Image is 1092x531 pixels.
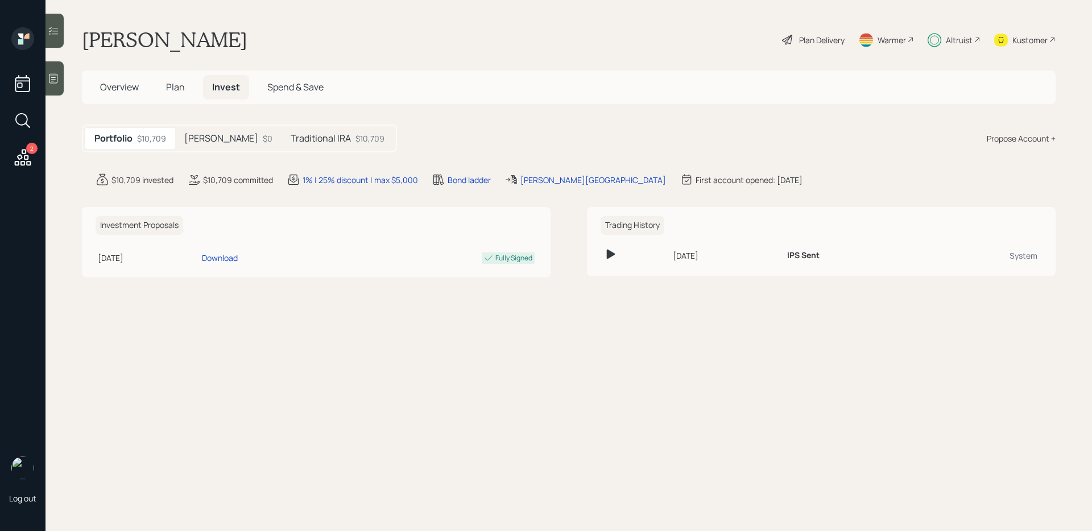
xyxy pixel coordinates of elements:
div: Altruist [946,34,973,46]
span: Spend & Save [267,81,324,93]
h6: IPS Sent [787,251,820,260]
span: Invest [212,81,240,93]
div: Fully Signed [495,253,532,263]
div: Download [202,252,238,264]
div: $10,709 invested [111,174,173,186]
h5: Traditional IRA [291,133,351,144]
div: $10,709 [355,132,384,144]
div: Warmer [878,34,906,46]
h6: Investment Proposals [96,216,183,235]
div: Plan Delivery [799,34,845,46]
div: System [924,250,1037,262]
div: Propose Account + [987,132,1056,144]
div: $10,709 committed [203,174,273,186]
h5: Portfolio [94,133,133,144]
img: sami-boghos-headshot.png [11,457,34,479]
div: $10,709 [137,132,166,144]
div: [PERSON_NAME][GEOGRAPHIC_DATA] [520,174,666,186]
h5: [PERSON_NAME] [184,133,258,144]
div: 2 [26,143,38,154]
span: Overview [100,81,139,93]
div: Kustomer [1012,34,1048,46]
div: First account opened: [DATE] [696,174,803,186]
div: Bond ladder [448,174,491,186]
div: Log out [9,493,36,504]
div: [DATE] [98,252,197,264]
div: 1% | 25% discount | max $5,000 [303,174,418,186]
h1: [PERSON_NAME] [82,27,247,52]
div: $0 [263,132,272,144]
h6: Trading History [601,216,664,235]
div: [DATE] [673,250,778,262]
span: Plan [166,81,185,93]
